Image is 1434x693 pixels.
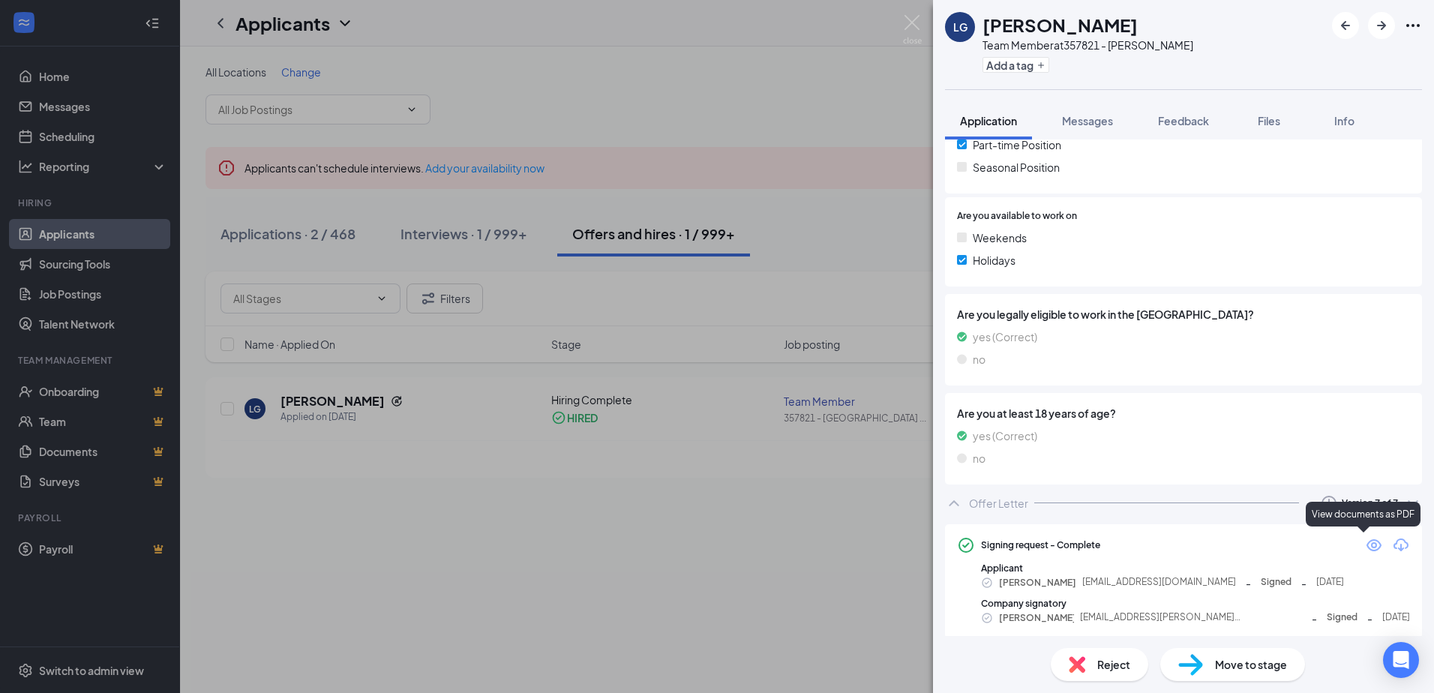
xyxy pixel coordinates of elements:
span: yes (Correct) [973,328,1037,345]
span: Are you legally eligible to work in the [GEOGRAPHIC_DATA]? [957,306,1410,322]
svg: Plus [1036,61,1045,70]
span: [EMAIL_ADDRESS][PERSON_NAME][DOMAIN_NAME] [1080,610,1302,625]
button: PlusAdd a tag [982,57,1049,73]
button: ArrowRight [1368,12,1395,39]
div: Offer Letter [969,496,1028,511]
span: [PERSON_NAME] [999,574,1076,590]
div: Company signatory [981,597,1410,610]
span: Signed [1327,610,1357,625]
svg: Download [1392,536,1410,554]
svg: CheckmarkCircle [981,612,993,624]
span: - [1246,574,1251,591]
span: Are you at least 18 years of age? [957,405,1410,421]
span: Weekends [973,229,1027,246]
span: Application [960,114,1017,127]
div: LG [953,19,967,34]
svg: Clock [1320,494,1338,512]
svg: Eye [1365,536,1383,554]
span: Files [1258,114,1280,127]
span: yes (Correct) [973,427,1037,444]
span: [DATE] [1316,575,1344,589]
div: Signing request - Complete [981,538,1100,551]
svg: ChevronDown [1404,494,1422,512]
div: Applicant [981,562,1410,574]
span: - [1312,610,1317,626]
svg: ArrowLeftNew [1336,16,1354,34]
button: ArrowLeftNew [1332,12,1359,39]
h1: [PERSON_NAME] [982,12,1138,37]
svg: ChevronUp [945,494,963,512]
span: Are you available to work on [957,209,1077,223]
span: Reject [1097,656,1130,673]
svg: CheckmarkCircle [981,577,993,589]
div: View documents as PDF [1306,502,1420,526]
span: [PERSON_NAME] [999,610,1074,625]
svg: ArrowRight [1372,16,1390,34]
div: Open Intercom Messenger [1383,642,1419,678]
span: Info [1334,114,1354,127]
span: - [1367,610,1372,626]
span: Messages [1062,114,1113,127]
span: no [973,351,985,367]
span: - [1301,574,1306,591]
span: no [973,450,985,466]
span: Move to stage [1215,656,1287,673]
span: Holidays [973,252,1015,268]
svg: CheckmarkCircle [957,536,975,554]
span: Seasonal Position [973,159,1060,175]
span: Part-time Position [973,136,1061,153]
div: Version 7 of 7 [1342,496,1398,509]
div: Team Member at 357821 - [PERSON_NAME] [982,37,1193,52]
svg: Ellipses [1404,16,1422,34]
span: Feedback [1158,114,1209,127]
span: [DATE] [1382,610,1410,625]
span: [EMAIL_ADDRESS][DOMAIN_NAME] [1082,575,1236,589]
span: Signed [1261,575,1291,589]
